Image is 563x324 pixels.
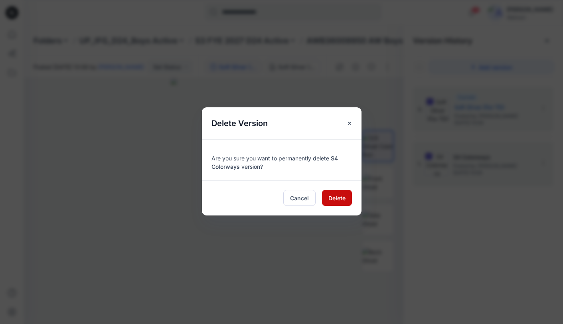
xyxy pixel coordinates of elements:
[322,190,352,206] button: Delete
[328,194,346,202] span: Delete
[290,194,309,202] span: Cancel
[202,107,277,139] h5: Delete Version
[342,116,357,130] button: Close
[211,155,338,170] span: S4 Colorways
[211,149,352,171] div: Are you sure you want to permanently delete version?
[283,190,316,206] button: Cancel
